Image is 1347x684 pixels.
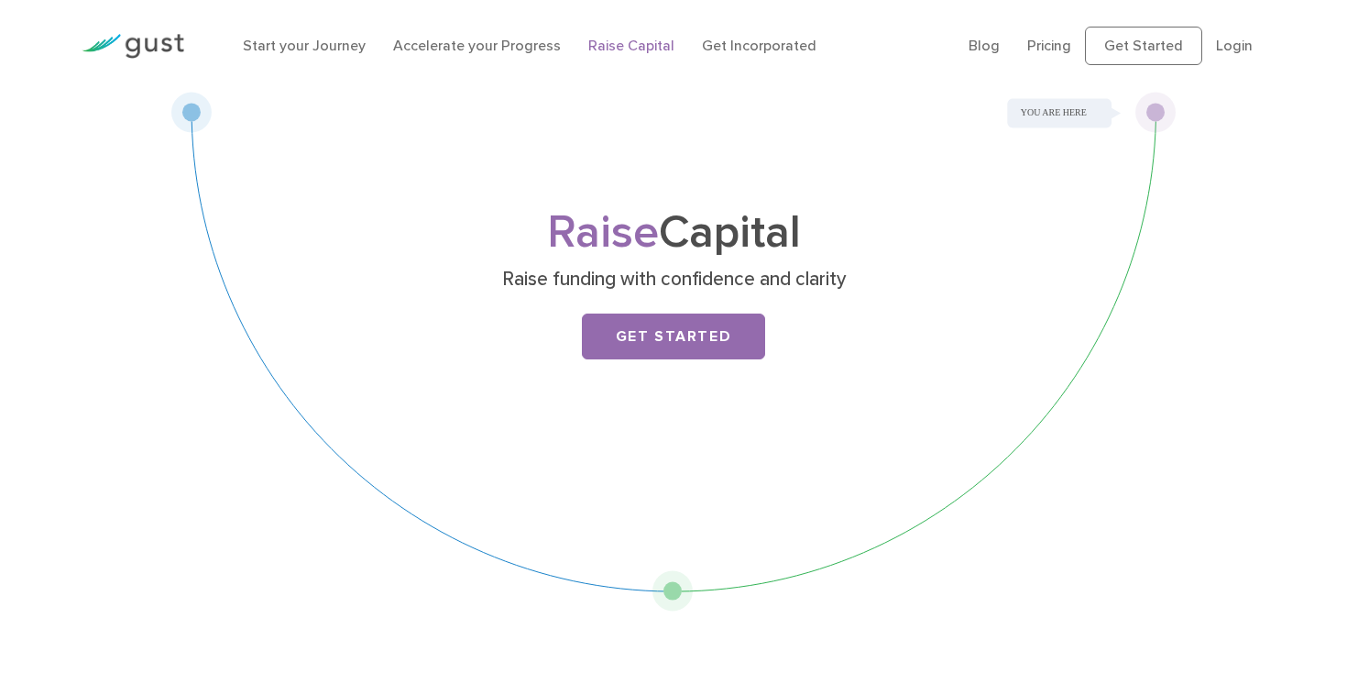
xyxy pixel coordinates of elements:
img: Gust Logo [82,34,184,59]
a: Start your Journey [243,37,366,54]
a: Pricing [1027,37,1071,54]
a: Raise Capital [588,37,674,54]
a: Accelerate your Progress [393,37,561,54]
a: Get Incorporated [702,37,816,54]
a: Get Started [582,314,765,359]
span: Raise [547,205,659,259]
a: Get Started [1085,27,1202,65]
h1: Capital [312,212,1035,254]
a: Login [1216,37,1253,54]
a: Blog [969,37,1000,54]
p: Raise funding with confidence and clarity [319,267,1029,292]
